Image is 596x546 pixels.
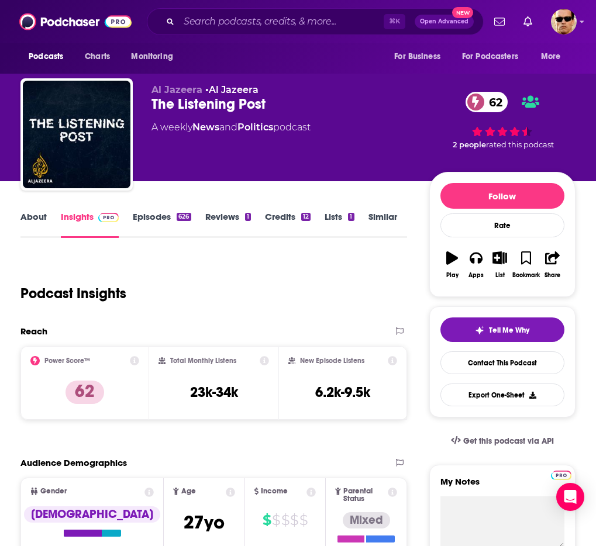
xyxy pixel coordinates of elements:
a: Contact This Podcast [440,351,564,374]
button: Follow [440,183,564,209]
span: • [205,84,259,95]
span: Tell Me Why [489,326,529,335]
span: $ [299,511,308,530]
div: Search podcasts, credits, & more... [147,8,484,35]
img: The Listening Post [23,81,130,188]
h2: Total Monthly Listens [170,357,236,365]
button: Apps [464,244,488,286]
button: open menu [533,46,576,68]
span: ⌘ K [384,14,405,29]
span: Podcasts [29,49,63,65]
a: Show notifications dropdown [519,12,537,32]
span: Al Jazeera [151,84,202,95]
a: 62 [466,92,508,112]
span: 62 [477,92,508,112]
img: tell me why sparkle [475,326,484,335]
a: Reviews1 [205,211,251,238]
span: Logged in as karldevries [551,9,577,34]
button: open menu [123,46,188,68]
h3: 6.2k-9.5k [315,383,370,401]
span: Gender [40,488,67,495]
span: Open Advanced [420,19,468,25]
span: Monitoring [131,49,173,65]
div: 12 [301,213,311,221]
div: Apps [468,272,484,279]
img: User Profile [551,9,577,34]
input: Search podcasts, credits, & more... [179,12,384,31]
div: Play [446,272,459,279]
button: open menu [454,46,535,68]
div: Open Intercom Messenger [556,483,584,511]
span: and [219,122,237,133]
div: A weekly podcast [151,120,311,134]
a: Charts [77,46,117,68]
button: Play [440,244,464,286]
div: List [495,272,505,279]
div: Mixed [343,512,390,528]
img: Podchaser Pro [551,471,571,480]
a: Similar [368,211,397,238]
span: 27 yo [184,511,225,534]
button: List [488,244,512,286]
h1: Podcast Insights [20,285,126,302]
button: Share [540,244,564,286]
img: Podchaser Pro [98,213,119,222]
span: For Business [394,49,440,65]
a: Show notifications dropdown [490,12,509,32]
h2: New Episode Listens [300,357,364,365]
button: Bookmark [512,244,540,286]
div: Share [545,272,560,279]
a: Credits12 [265,211,311,238]
span: New [452,7,473,18]
span: Age [181,488,196,495]
span: Charts [85,49,110,65]
div: 1 [245,213,251,221]
span: For Podcasters [462,49,518,65]
button: open menu [20,46,78,68]
a: InsightsPodchaser Pro [61,211,119,238]
button: tell me why sparkleTell Me Why [440,317,564,342]
a: Pro website [551,469,571,480]
span: 2 people [453,140,486,149]
div: 1 [348,213,354,221]
h2: Reach [20,326,47,337]
span: $ [263,511,271,530]
a: Episodes626 [133,211,191,238]
div: [DEMOGRAPHIC_DATA] [24,506,160,523]
a: Get this podcast via API [442,427,563,455]
a: Lists1 [325,211,354,238]
span: Get this podcast via API [463,436,554,446]
div: 626 [177,213,191,221]
span: $ [290,511,298,530]
img: Podchaser - Follow, Share and Rate Podcasts [19,11,132,33]
button: Open AdvancedNew [415,15,474,29]
div: Rate [440,213,564,237]
a: Al Jazeera [209,84,259,95]
span: More [541,49,561,65]
h3: 23k-34k [190,383,238,401]
div: Bookmark [512,272,540,279]
span: Income [261,488,288,495]
h2: Power Score™ [44,357,90,365]
span: $ [281,511,290,530]
span: $ [272,511,280,530]
span: Parental Status [343,488,386,503]
a: News [192,122,219,133]
div: 62 2 peoplerated this podcast [429,84,576,157]
a: Politics [237,122,273,133]
span: rated this podcast [486,140,554,149]
p: 62 [66,381,104,404]
button: open menu [386,46,455,68]
label: My Notes [440,476,564,496]
h2: Audience Demographics [20,457,127,468]
a: About [20,211,47,238]
button: Show profile menu [551,9,577,34]
button: Export One-Sheet [440,383,564,406]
